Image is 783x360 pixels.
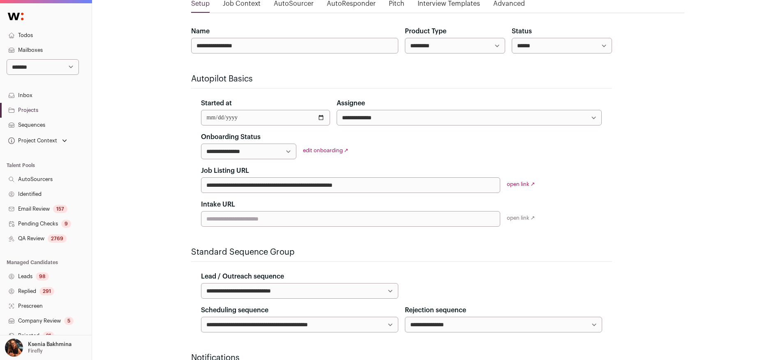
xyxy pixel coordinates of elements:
[405,305,466,315] label: Rejection sequence
[201,200,235,209] label: Intake URL
[201,272,284,281] label: Lead / Outreach sequence
[28,341,72,348] p: Ksenia Bakhmina
[507,181,535,187] a: open link ↗
[405,26,446,36] label: Product Type
[7,137,57,144] div: Project Context
[36,272,49,281] div: 98
[191,26,210,36] label: Name
[64,317,74,325] div: 5
[39,287,54,295] div: 291
[201,132,261,142] label: Onboarding Status
[201,166,249,176] label: Job Listing URL
[303,148,349,153] a: edit onboarding ↗
[512,26,532,36] label: Status
[191,73,612,85] h2: Autopilot Basics
[43,332,54,340] div: 21
[201,305,268,315] label: Scheduling sequence
[7,135,69,146] button: Open dropdown
[337,98,365,108] label: Assignee
[3,8,28,25] img: Wellfound
[3,339,73,357] button: Open dropdown
[61,220,71,228] div: 9
[48,235,67,243] div: 2769
[5,339,23,357] img: 13968079-medium_jpg
[201,98,232,108] label: Started at
[191,246,612,258] h2: Standard Sequence Group
[53,205,67,213] div: 157
[28,348,43,354] p: Firefly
